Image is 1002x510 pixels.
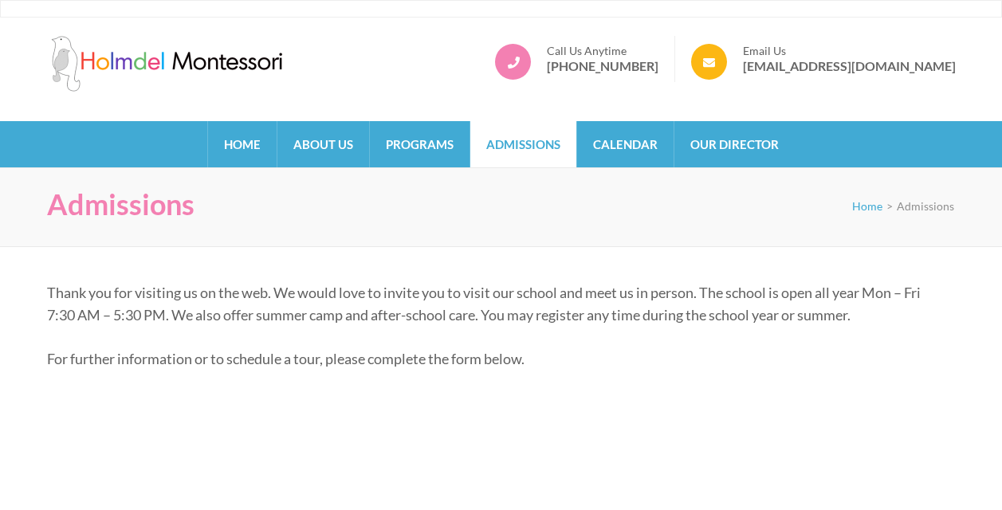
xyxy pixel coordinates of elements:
[886,199,893,213] span: >
[370,121,470,167] a: Programs
[577,121,674,167] a: Calendar
[47,36,286,92] img: Holmdel Montessori School
[743,44,956,58] span: Email Us
[547,44,658,58] span: Call Us Anytime
[852,199,882,213] a: Home
[743,58,956,74] a: [EMAIL_ADDRESS][DOMAIN_NAME]
[277,121,369,167] a: About Us
[47,187,195,222] h1: Admissions
[208,121,277,167] a: Home
[547,58,658,74] a: [PHONE_NUMBER]
[674,121,795,167] a: Our Director
[470,121,576,167] a: Admissions
[47,281,944,326] p: Thank you for visiting us on the web. We would love to invite you to visit our school and meet us...
[47,347,944,370] p: For further information or to schedule a tour, please complete the form below.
